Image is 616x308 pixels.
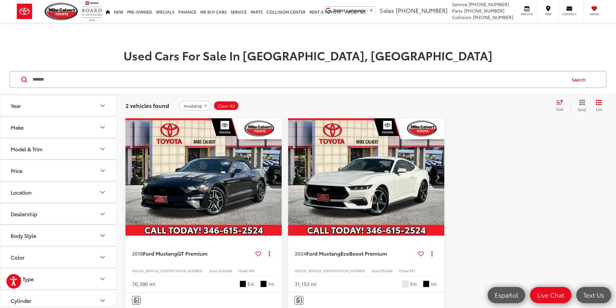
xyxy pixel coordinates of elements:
div: Location [11,189,32,195]
span: Service [520,12,534,16]
span: Live Chat [534,291,567,299]
span: P53264 [381,268,393,273]
button: List View [591,99,607,112]
a: 2024 Ford Mustang EcoBoost Premium2024 Ford Mustang EcoBoost Premium2024 Ford Mustang EcoBoost Pr... [288,118,445,236]
div: Model & Trim [11,146,42,152]
span: List [596,106,602,112]
a: 2024Ford MustangEcoBoost Premium [295,250,416,257]
button: Clear All [213,101,239,111]
span: 2024 [295,250,306,257]
img: Comments [134,298,139,303]
span: [PHONE_NUMBER] [469,1,509,7]
img: Comments [297,298,302,303]
div: Make [99,123,106,131]
div: Year [99,102,106,110]
span: Ebony [260,281,267,287]
span: Ext. [248,281,255,287]
a: Text Us [576,287,611,303]
div: Price [11,167,22,174]
div: Body Style [11,232,36,239]
a: Live Chat [530,287,571,303]
span: Model: [238,268,249,273]
input: Search by Make, Model, or Keyword [32,72,566,87]
button: remove mustang [179,101,211,111]
span: dropdown dots [431,251,433,256]
span: 253428B [218,268,232,273]
span: ▼ [369,8,373,13]
div: Color [99,253,106,261]
span: P8T [410,268,415,273]
span: Model: [399,268,410,273]
div: 76,390 mi [132,280,155,288]
span: Text Us [580,291,607,299]
a: 2018 Ford Mustang GT Premium2018 Ford Mustang GT Premium2018 Ford Mustang GT Premium2018 Ford Mus... [125,118,282,236]
div: Fuel Type [11,276,34,282]
button: PricePrice [0,160,117,181]
span: Parts [452,7,463,14]
div: Cylinder [11,297,31,303]
div: 31,153 mi [295,280,317,288]
span: GT Premium [177,250,208,257]
div: Make [11,124,24,130]
button: Fuel TypeFuel Type [0,268,117,289]
div: Body Style [99,232,106,239]
div: Model & Trim [99,145,106,153]
button: Comments [132,296,141,305]
span: Sort [556,106,563,112]
span: Service [452,1,467,7]
button: LocationLocation [0,182,117,203]
button: Actions [264,248,275,259]
span: Stock: [372,268,381,273]
img: 2024 Ford Mustang EcoBoost Premium [288,118,445,236]
span: Sales [380,6,394,15]
button: Grid View [570,99,591,112]
span: VIN: [295,268,301,273]
div: Dealership [11,211,37,217]
span: 2018 [132,250,143,257]
button: MakeMake [0,117,117,138]
span: Collision [452,14,471,20]
span: mustang [184,103,201,109]
span: [PHONE_NUMBER] [464,7,504,14]
button: DealershipDealership [0,203,117,224]
button: Comments [295,296,303,305]
span: Black Onyx [423,281,429,287]
span: EcoBoost Premium [340,250,387,257]
span: [US_VEHICLE_IDENTIFICATION_NUMBER] [138,268,202,273]
div: Year [11,102,21,109]
div: Cylinder [99,297,106,304]
span: Grid [578,107,586,112]
button: Actions [427,248,438,259]
a: 2018Ford MustangGT Premium [132,250,253,257]
span: 2 vehicles found [125,101,169,109]
span: Contact [562,12,577,16]
span: Stock: [209,268,218,273]
span: Ford Mustang [306,250,340,257]
span: [PHONE_NUMBER] [396,6,448,15]
span: P8F [249,268,254,273]
span: [US_VEHICLE_IDENTIFICATION_NUMBER] [301,268,365,273]
span: Ford Mustang [143,250,177,257]
button: Search [566,71,595,88]
span: [PHONE_NUMBER] [473,14,513,20]
span: VIN: [132,268,138,273]
span: Int. [268,281,275,287]
img: 2018 Ford Mustang GT Premium [125,118,282,236]
button: Body StyleBody Style [0,225,117,246]
a: Español [488,287,525,303]
div: Dealership [99,210,106,218]
span: dropdown dots [269,251,270,256]
span: Int. [431,281,438,287]
div: 2024 Ford Mustang EcoBoost Premium 0 [288,118,445,236]
span: Saved [587,12,601,16]
div: Color [11,254,25,260]
span: Map [541,12,555,16]
span: Español [492,291,521,299]
img: Mike Calvert Toyota [45,3,79,20]
button: Model & TrimModel & Trim [0,138,117,159]
span: Oxford White [402,281,409,287]
button: Next image [431,166,444,188]
button: Next image [269,166,282,188]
